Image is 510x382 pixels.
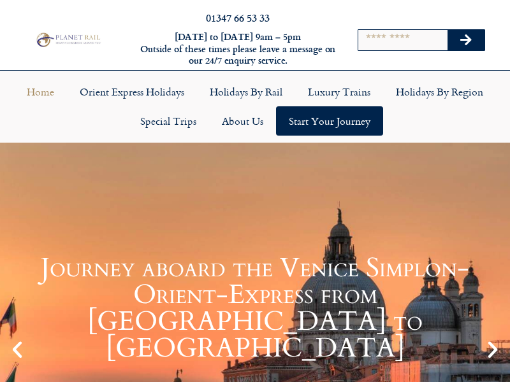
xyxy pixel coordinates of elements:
a: Orient Express Holidays [67,77,197,106]
a: Special Trips [127,106,209,136]
button: Search [448,30,484,50]
nav: Menu [6,77,504,136]
a: 01347 66 53 33 [206,10,270,25]
div: Previous slide [6,339,28,360]
a: Luxury Trains [295,77,383,106]
a: Holidays by Region [383,77,496,106]
h6: [DATE] to [DATE] 9am – 5pm Outside of these times please leave a message on our 24/7 enquiry serv... [139,31,337,67]
img: Planet Rail Train Holidays Logo [34,31,102,48]
h1: Journey aboard the Venice Simplon-Orient-Express from [GEOGRAPHIC_DATA] to [GEOGRAPHIC_DATA] [32,255,478,362]
a: Holidays by Rail [197,77,295,106]
a: About Us [209,106,276,136]
div: Next slide [482,339,504,360]
a: Start your Journey [276,106,383,136]
a: Home [14,77,67,106]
